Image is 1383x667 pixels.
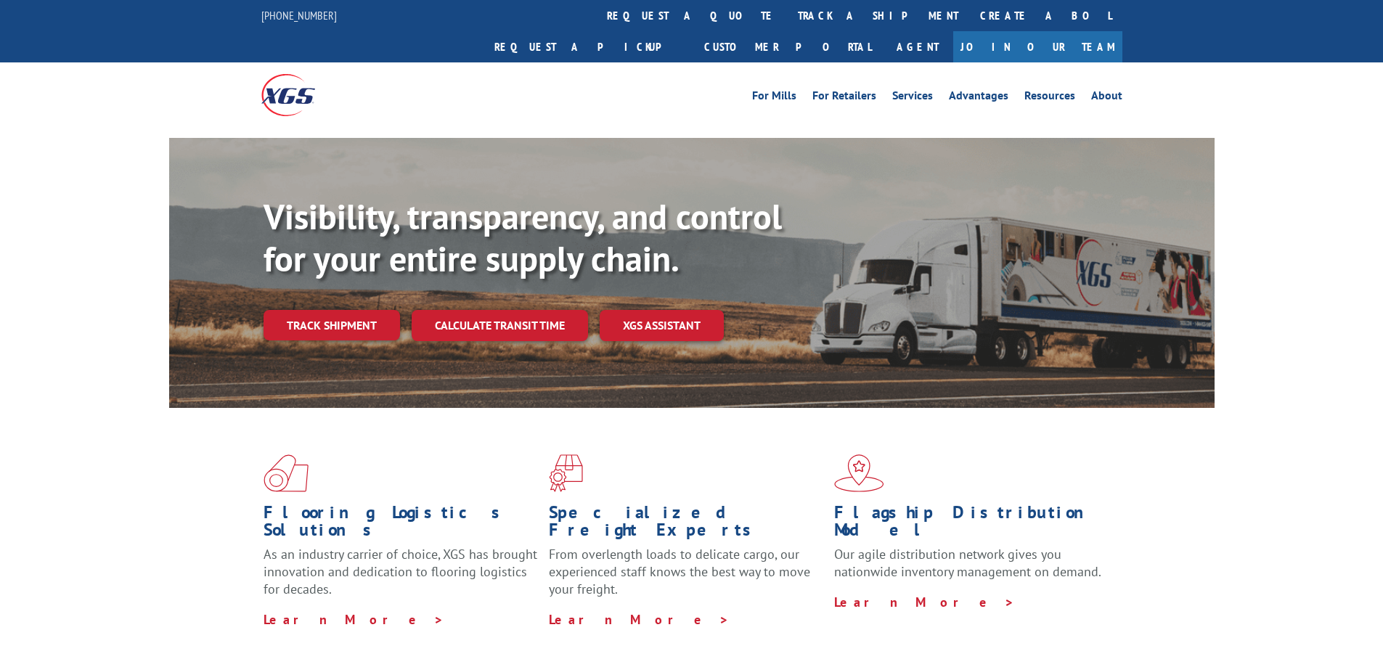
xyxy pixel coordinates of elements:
a: Learn More > [834,594,1015,610]
p: From overlength loads to delicate cargo, our experienced staff knows the best way to move your fr... [549,546,823,610]
a: Calculate transit time [412,310,588,341]
a: [PHONE_NUMBER] [261,8,337,22]
a: Learn More > [264,611,444,628]
a: Request a pickup [484,31,693,62]
h1: Specialized Freight Experts [549,504,823,546]
h1: Flooring Logistics Solutions [264,504,538,546]
span: As an industry carrier of choice, XGS has brought innovation and dedication to flooring logistics... [264,546,537,597]
a: Resources [1024,90,1075,106]
a: Join Our Team [953,31,1122,62]
img: xgs-icon-total-supply-chain-intelligence-red [264,454,309,492]
img: xgs-icon-focused-on-flooring-red [549,454,583,492]
a: Advantages [949,90,1008,106]
img: xgs-icon-flagship-distribution-model-red [834,454,884,492]
a: For Retailers [812,90,876,106]
a: Learn More > [549,611,730,628]
a: For Mills [752,90,796,106]
a: About [1091,90,1122,106]
h1: Flagship Distribution Model [834,504,1109,546]
a: Agent [882,31,953,62]
b: Visibility, transparency, and control for your entire supply chain. [264,194,782,281]
a: Track shipment [264,310,400,340]
a: XGS ASSISTANT [600,310,724,341]
span: Our agile distribution network gives you nationwide inventory management on demand. [834,546,1101,580]
a: Services [892,90,933,106]
a: Customer Portal [693,31,882,62]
